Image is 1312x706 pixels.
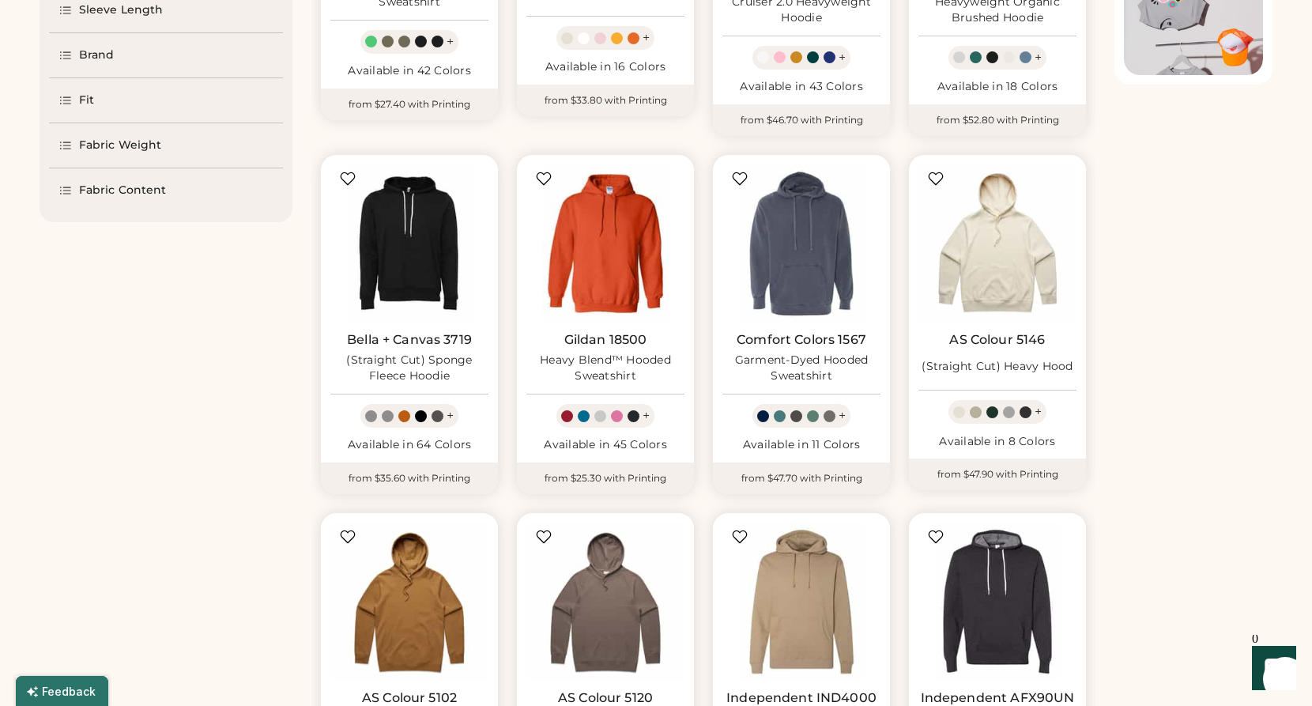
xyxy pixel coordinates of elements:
[526,437,684,453] div: Available in 45 Colors
[347,332,472,348] a: Bella + Canvas 3719
[918,434,1076,450] div: Available in 8 Colors
[839,407,846,425] div: +
[79,2,163,18] div: Sleeve Length
[330,353,488,384] div: (Straight Cut) Sponge Fleece Hoodie
[713,104,890,136] div: from $46.70 with Printing
[643,29,650,47] div: +
[321,462,498,494] div: from $35.60 with Printing
[643,407,650,425] div: +
[1035,403,1042,421] div: +
[330,63,488,79] div: Available in 42 Colors
[447,407,454,425] div: +
[321,89,498,120] div: from $27.40 with Printing
[447,33,454,51] div: +
[526,164,684,323] img: Gildan 18500 Heavy Blend™ Hooded Sweatshirt
[526,59,684,75] div: Available in 16 Colors
[517,85,694,116] div: from $33.80 with Printing
[330,437,488,453] div: Available in 64 Colors
[722,353,880,384] div: Garment-Dyed Hooded Sweatshirt
[722,437,880,453] div: Available in 11 Colors
[918,523,1076,681] img: Independent Trading Co. AFX90UN (Straight Cut) Lightweight Hooded Sweatshirt
[526,523,684,681] img: AS Colour 5120 (Straight Cut) Premium Hood
[517,462,694,494] div: from $25.30 with Printing
[79,138,161,153] div: Fabric Weight
[362,690,457,706] a: AS Colour 5102
[330,523,488,681] img: AS Colour 5102 (Straight Cut) Stencil Hood
[722,523,880,681] img: Independent Trading Co. IND4000 Heavyweight Hooded Sweatshirt
[79,92,94,108] div: Fit
[722,164,880,323] img: Comfort Colors 1567 Garment-Dyed Hooded Sweatshirt
[564,332,647,348] a: Gildan 18500
[713,462,890,494] div: from $47.70 with Printing
[1035,49,1042,66] div: +
[909,459,1086,490] div: from $47.90 with Printing
[79,47,115,63] div: Brand
[726,690,877,706] a: Independent IND4000
[1237,635,1305,703] iframe: Front Chat
[918,79,1076,95] div: Available in 18 Colors
[526,353,684,384] div: Heavy Blend™ Hooded Sweatshirt
[922,359,1073,375] div: (Straight Cut) Heavy Hood
[949,332,1045,348] a: AS Colour 5146
[330,164,488,323] img: BELLA + CANVAS 3719 (Straight Cut) Sponge Fleece Hoodie
[909,104,1086,136] div: from $52.80 with Printing
[79,183,166,198] div: Fabric Content
[737,332,866,348] a: Comfort Colors 1567
[921,690,1075,706] a: Independent AFX90UN
[839,49,846,66] div: +
[722,79,880,95] div: Available in 43 Colors
[558,690,653,706] a: AS Colour 5120
[918,164,1076,323] img: AS Colour 5146 (Straight Cut) Heavy Hood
